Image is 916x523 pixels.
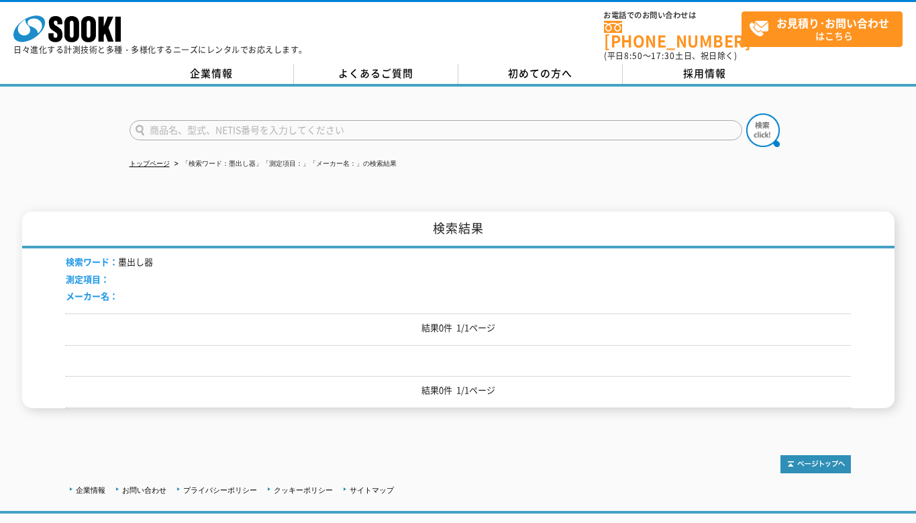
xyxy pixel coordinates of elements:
[66,383,851,397] p: 結果0件 1/1ページ
[604,11,742,19] span: お電話でのお問い合わせは
[130,120,742,140] input: 商品名、型式、NETIS番号を入力してください
[651,50,675,62] span: 17:30
[458,64,623,84] a: 初めての方へ
[274,486,333,494] a: クッキーポリシー
[22,211,895,248] h1: 検索結果
[624,50,643,62] span: 8:50
[130,64,294,84] a: 企業情報
[66,255,153,269] li: 墨出し器
[350,486,394,494] a: サイトマップ
[183,486,257,494] a: プライバシーポリシー
[66,321,851,335] p: 結果0件 1/1ページ
[780,455,851,473] img: トップページへ
[76,486,105,494] a: 企業情報
[172,157,397,171] li: 「検索ワード：墨出し器」「測定項目：」「メーカー名：」の検索結果
[604,50,737,62] span: (平日 ～ 土日、祝日除く)
[13,46,307,54] p: 日々進化する計測技術と多種・多様化するニーズにレンタルでお応えします。
[776,15,889,31] strong: お見積り･お問い合わせ
[604,21,742,48] a: [PHONE_NUMBER]
[623,64,787,84] a: 採用情報
[66,255,118,268] span: 検索ワード：
[66,289,118,302] span: メーカー名：
[294,64,458,84] a: よくあるご質問
[122,486,166,494] a: お問い合わせ
[130,160,170,167] a: トップページ
[749,12,902,46] span: はこちら
[742,11,903,47] a: お見積り･お問い合わせはこちら
[66,273,109,285] span: 測定項目：
[508,66,572,81] span: 初めての方へ
[746,113,780,147] img: btn_search.png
